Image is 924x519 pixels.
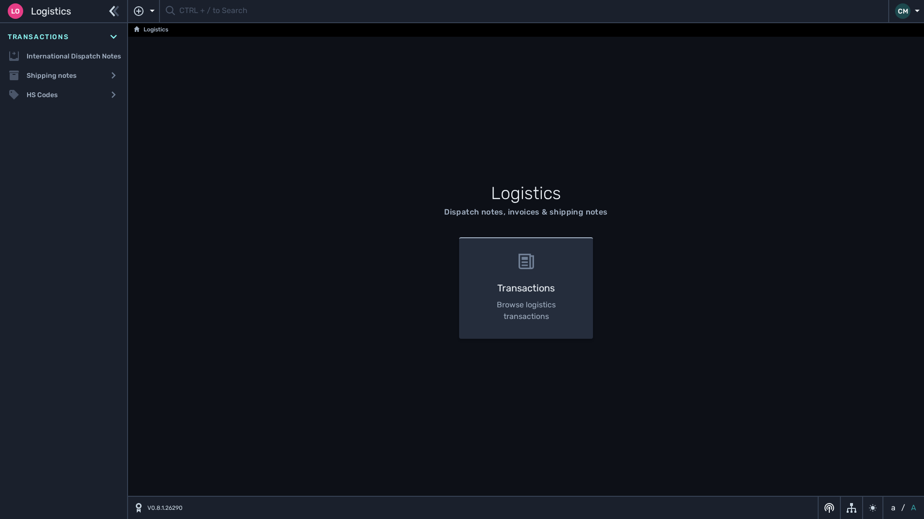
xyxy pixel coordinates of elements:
[444,206,607,218] div: Dispatch notes, invoices & shipping notes
[901,502,905,514] span: /
[8,3,23,19] div: Lo
[134,24,168,36] a: Logistics
[889,502,897,514] button: a
[895,3,910,19] div: CM
[8,32,69,42] span: Transactions
[909,502,918,514] button: A
[179,2,882,21] input: CTRL + / to Search
[475,281,577,295] h3: Transactions
[147,504,183,512] span: V0.8.1.26290
[31,4,71,18] span: Logistics
[453,237,599,339] a: Transactions Browse logistics transactions
[475,299,577,322] p: Browse logistics transactions
[235,180,817,206] h1: Logistics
